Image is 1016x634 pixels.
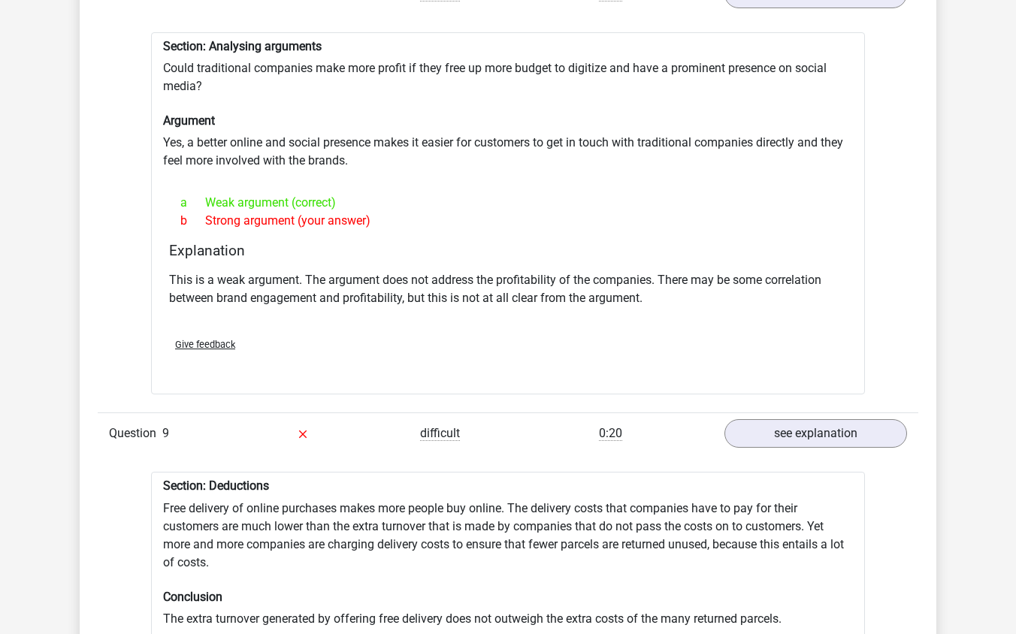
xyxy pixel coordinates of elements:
[162,426,169,440] span: 9
[169,242,847,259] h4: Explanation
[599,426,622,441] span: 0:20
[169,194,847,212] div: Weak argument (correct)
[724,419,907,448] a: see explanation
[151,32,865,395] div: Could traditional companies make more profit if they free up more budget to digitize and have a p...
[175,339,235,350] span: Give feedback
[163,39,853,53] h6: Section: Analysing arguments
[180,212,205,230] span: b
[163,479,853,493] h6: Section: Deductions
[163,113,853,128] h6: Argument
[163,590,853,604] h6: Conclusion
[109,424,162,442] span: Question
[420,426,460,441] span: difficult
[169,271,847,307] p: This is a weak argument. The argument does not address the profitability of the companies. There ...
[180,194,205,212] span: a
[169,212,847,230] div: Strong argument (your answer)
